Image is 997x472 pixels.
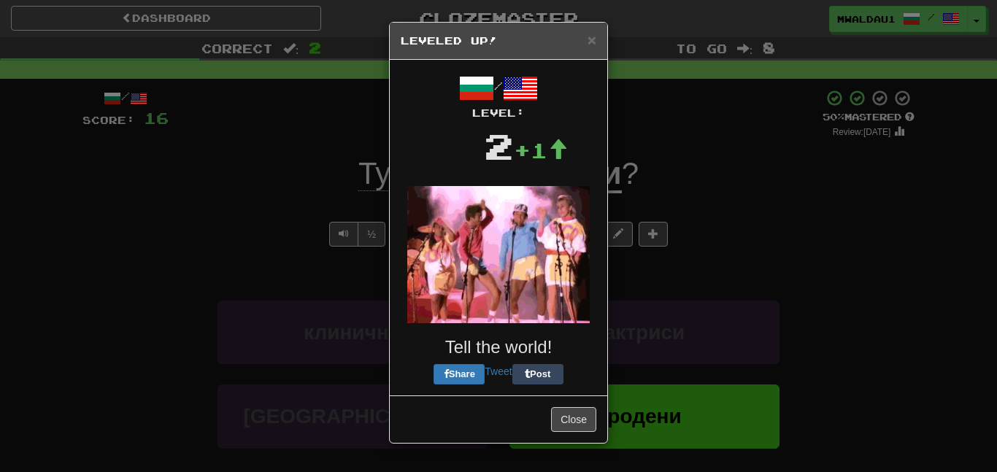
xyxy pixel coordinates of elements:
[434,364,485,384] button: Share
[401,106,596,120] div: Level:
[588,31,596,48] span: ×
[484,120,514,171] div: 2
[401,338,596,357] h3: Tell the world!
[401,71,596,120] div: /
[407,186,590,323] img: dancing-0d422d2bf4134a41bd870944a7e477a280a918d08b0375f72831dcce4ed6eb41.gif
[551,407,596,432] button: Close
[588,32,596,47] button: Close
[401,34,596,48] h5: Leveled Up!
[514,136,568,165] div: +1
[485,365,512,377] a: Tweet
[512,364,563,384] button: Post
